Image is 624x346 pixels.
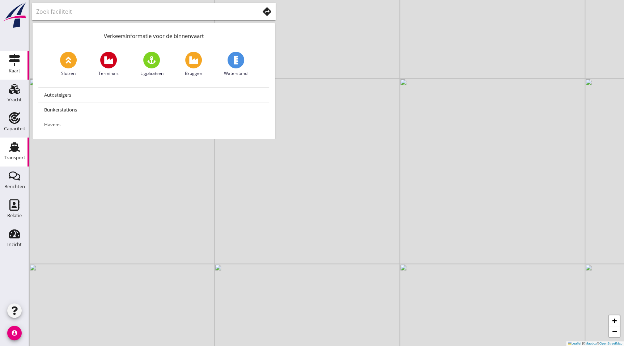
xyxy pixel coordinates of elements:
[609,326,620,337] a: Zoom out
[7,213,22,218] div: Relatie
[8,97,22,102] div: Vracht
[44,105,263,114] div: Bunkerstations
[36,6,249,17] input: Zoek faciliteit
[44,120,263,129] div: Havens
[61,70,76,77] span: Sluizen
[7,326,22,340] i: account_circle
[599,342,622,345] a: OpenStreetMap
[60,52,77,77] a: Sluizen
[612,316,617,325] span: +
[185,70,202,77] span: Bruggen
[98,70,119,77] span: Terminals
[44,90,263,99] div: Autosteigers
[4,155,25,160] div: Transport
[609,315,620,326] a: Zoom in
[568,342,581,345] a: Leaflet
[1,2,27,29] img: logo-small.a267ee39.svg
[7,242,22,247] div: Inzicht
[585,342,597,345] a: Mapbox
[140,52,163,77] a: Ligplaatsen
[4,126,25,131] div: Capaciteit
[612,327,617,336] span: −
[582,342,583,345] span: |
[4,184,25,189] div: Berichten
[566,341,624,346] div: © ©
[98,52,119,77] a: Terminals
[140,70,163,77] span: Ligplaatsen
[185,52,202,77] a: Bruggen
[33,23,275,46] div: Verkeersinformatie voor de binnenvaart
[224,52,247,77] a: Waterstand
[224,70,247,77] span: Waterstand
[9,68,20,73] div: Kaart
